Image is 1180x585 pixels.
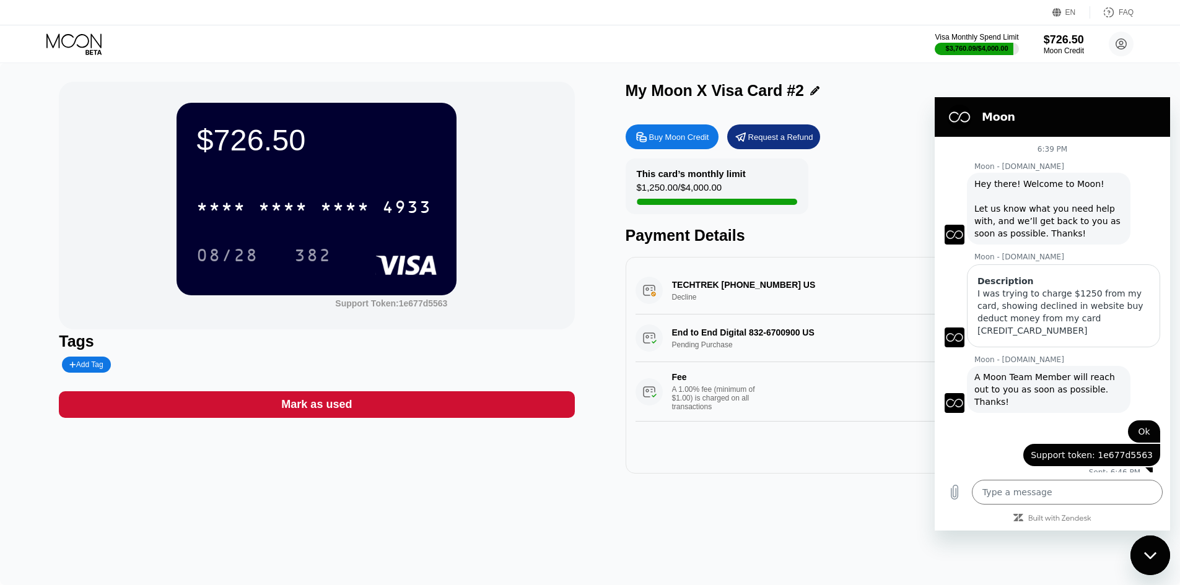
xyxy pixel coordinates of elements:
[281,397,352,412] div: Mark as used
[935,33,1018,55] div: Visa Monthly Spend Limit$3,760.09/$4,000.00
[1044,33,1084,55] div: $726.50Moon Credit
[727,124,820,149] div: Request a Refund
[636,362,1131,422] div: FeeA 1.00% fee (minimum of $1.00) is charged on all transactions$12.50[DATE] 2:50 AM
[1090,6,1134,19] div: FAQ
[69,360,103,369] div: Add Tag
[196,247,258,267] div: 08/28
[672,372,759,382] div: Fee
[59,391,574,418] div: Mark as used
[187,240,268,271] div: 08/28
[335,298,447,308] div: Support Token:1e677d5563
[62,357,110,373] div: Add Tag
[672,385,765,411] div: A 1.00% fee (minimum of $1.00) is charged on all transactions
[1119,8,1134,17] div: FAQ
[748,132,813,142] div: Request a Refund
[285,240,341,271] div: 382
[637,168,746,179] div: This card’s monthly limit
[1044,33,1084,46] div: $726.50
[626,82,805,100] div: My Moon X Visa Card #2
[1044,46,1084,55] div: Moon Credit
[946,45,1008,52] div: $3,760.09 / $4,000.00
[335,298,447,308] div: Support Token: 1e677d5563
[294,247,331,267] div: 382
[649,132,709,142] div: Buy Moon Credit
[59,332,574,350] div: Tags
[626,227,1141,245] div: Payment Details
[196,123,437,157] div: $726.50
[1065,8,1076,17] div: EN
[626,124,719,149] div: Buy Moon Credit
[935,97,1170,531] iframe: Messaging window
[637,182,722,199] div: $1,250.00 / $4,000.00
[1052,6,1090,19] div: EN
[1130,535,1170,575] iframe: Button to launch messaging window, conversation in progress
[935,33,1018,41] div: Visa Monthly Spend Limit
[382,199,432,219] div: 4933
